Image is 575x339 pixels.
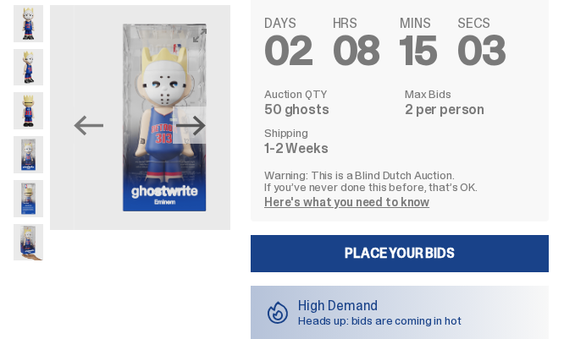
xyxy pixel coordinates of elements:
[14,224,43,261] img: eminem%20scale.png
[333,17,380,30] span: HRS
[190,25,210,46] button: View full-screen
[264,88,395,100] dt: Auction QTY
[75,5,255,230] img: Eminem_NBA_400_12.png
[264,142,395,156] dd: 1-2 Weeks
[264,169,535,193] p: Warning: This is a Blind Dutch Auction. If you’ve never done this before, that’s OK.
[264,24,312,77] span: 02
[14,92,43,129] img: Copy%20of%20Eminem_NBA_400_6.png
[298,299,462,313] p: High Demand
[264,17,312,30] span: DAYS
[457,24,506,77] span: 03
[457,17,506,30] span: SECS
[400,24,437,77] span: 15
[405,103,535,117] dd: 2 per person
[264,127,395,139] dt: Shipping
[400,17,437,30] span: MINS
[70,107,108,144] button: Previous
[14,49,43,86] img: Copy%20of%20Eminem_NBA_400_3.png
[298,314,462,326] p: Heads up: bids are coming in hot
[264,103,395,117] dd: 50 ghosts
[14,180,43,217] img: Eminem_NBA_400_13.png
[14,136,43,173] img: Eminem_NBA_400_12.png
[14,5,43,42] img: Copy%20of%20Eminem_NBA_400_1.png
[333,24,380,77] span: 08
[173,107,210,144] button: Next
[405,88,535,100] dt: Max Bids
[264,194,429,210] a: Here's what you need to know
[251,235,549,272] a: Place your Bids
